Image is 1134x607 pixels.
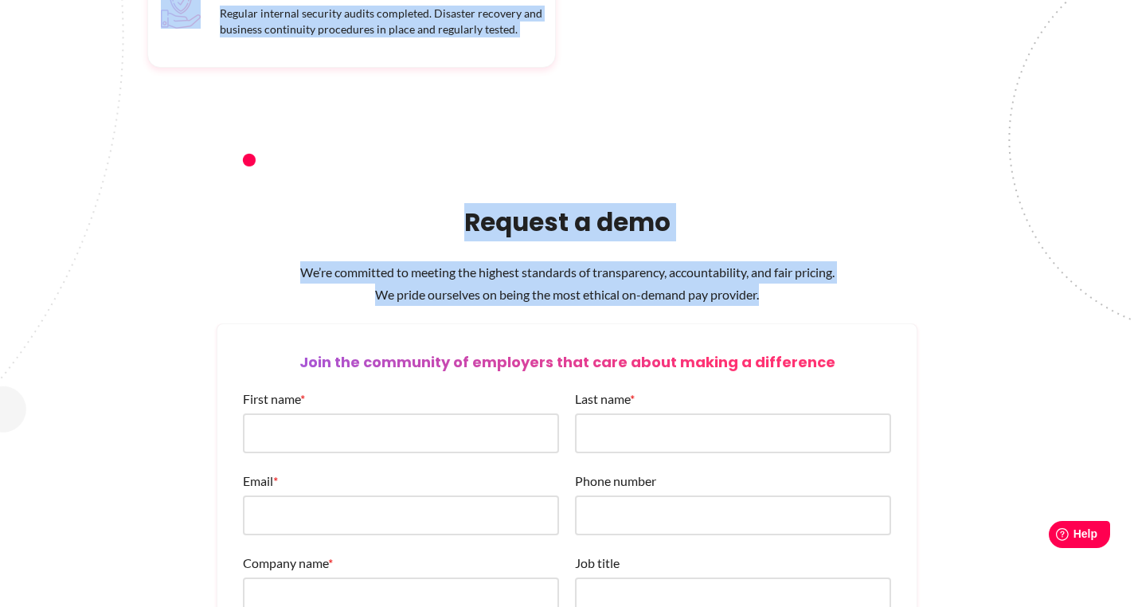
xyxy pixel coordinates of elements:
label: Company name [243,552,333,574]
iframe: Help widget launcher [992,515,1116,559]
label: Job title [575,552,620,574]
label: Email [243,470,278,492]
label: First name [243,388,305,410]
div: Join the community of employers that care about making a difference [243,350,891,375]
h2: Request a demo [147,203,987,241]
label: Last name [575,388,635,410]
p: We’re committed to meeting the highest standards of transparency, accountability, and fair pricin... [147,261,987,306]
label: Phone number [575,470,656,492]
p: Regular internal security audits completed. Disaster recovery and business continuity procedures ... [220,6,542,37]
